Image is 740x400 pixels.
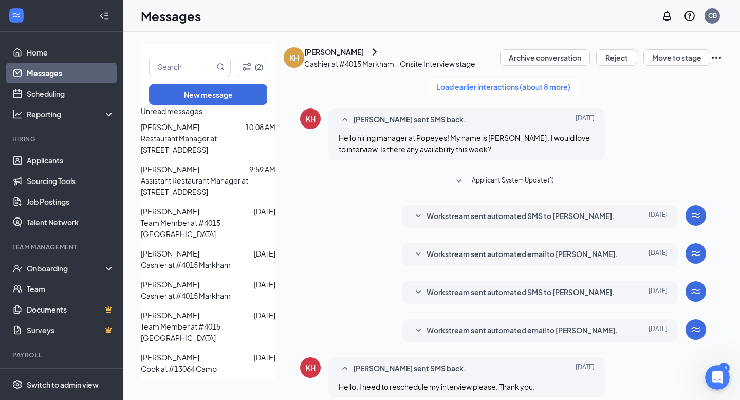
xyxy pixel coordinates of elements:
svg: Analysis [12,109,23,119]
span: Applicant System Update (1) [472,175,554,188]
a: SurveysCrown [27,320,115,340]
button: Archive conversation [500,49,590,66]
button: Reject [596,49,637,66]
span: [PERSON_NAME] [141,122,199,132]
span: Messages [134,331,174,338]
a: Home [27,42,115,63]
h2: No messages [68,163,137,175]
svg: SmallChevronUp [339,114,351,126]
button: SmallChevronDownApplicant System Update (1) [453,175,554,188]
div: KH [306,362,316,373]
span: [PERSON_NAME] [141,165,199,174]
div: Payroll [12,351,113,359]
a: Job Postings [27,191,115,212]
div: [PERSON_NAME] [304,47,364,57]
svg: SmallChevronDown [412,286,424,299]
svg: ChevronRight [368,46,381,58]
div: KH [306,114,316,124]
svg: SmallChevronUp [339,362,351,375]
p: [DATE] [254,352,275,363]
div: 15 [718,363,730,372]
button: Load earlier interactions (about 8 more) [428,79,579,95]
span: [PERSON_NAME] [141,311,199,320]
p: Team Member at #4015 [GEOGRAPHIC_DATA] [141,217,275,240]
button: New message [149,84,267,105]
svg: UserCheck [12,263,23,274]
svg: SmallChevronDown [412,248,424,261]
h1: Messages [76,5,132,22]
span: [PERSON_NAME] [141,249,199,258]
span: Workstream sent automated email to [PERSON_NAME]. [427,324,618,337]
svg: SmallChevronDown [412,324,424,337]
svg: WorkstreamLogo [690,209,702,222]
p: [DATE] [254,248,275,259]
span: [DATE] [649,286,668,299]
p: [DATE] [254,206,275,217]
button: Messages [103,305,206,347]
span: Hello hiring manager at Popeyes! My name is [PERSON_NAME] . I would love to interview. Is there a... [339,133,590,154]
a: DocumentsCrown [27,299,115,320]
svg: Ellipses [710,51,723,64]
svg: WorkstreamLogo [11,10,22,21]
span: [PERSON_NAME] [141,353,199,362]
span: [PERSON_NAME] [141,207,199,216]
div: Team Management [12,243,113,251]
a: Scheduling [27,83,115,104]
a: Messages [27,63,115,83]
div: Reporting [27,109,115,119]
p: [DATE] [254,279,275,290]
svg: QuestionInfo [683,10,696,22]
input: Search [150,57,214,77]
span: Messages from the team will be shown here [24,186,182,196]
p: Team Member at #4015 [GEOGRAPHIC_DATA] [141,321,275,343]
p: Cashier at #4015 Markham [141,259,231,270]
h1: Messages [141,7,201,25]
span: Workstream sent automated SMS to [PERSON_NAME]. [427,286,615,299]
p: Cashier at #4015 Markham [141,290,231,301]
p: Restaurant Manager at [STREET_ADDRESS] [141,133,275,155]
svg: Notifications [661,10,673,22]
p: 9:59 AM [249,163,275,175]
span: [DATE] [649,248,668,261]
svg: SmallChevronDown [453,175,465,188]
span: [PERSON_NAME] sent SMS back. [353,362,466,375]
button: Filter (2) [236,57,267,77]
a: Team [27,279,115,299]
p: Cook at #13064 Camp [141,363,217,374]
a: PayrollCrown [27,366,115,387]
p: [DATE] [254,310,275,321]
p: Cashier at #4015 Markham - Onsite Interview stage [304,58,475,69]
iframe: Intercom live chat [705,365,730,390]
svg: WorkstreamLogo [690,285,702,298]
svg: WorkstreamLogo [690,323,702,336]
span: Workstream sent automated SMS to [PERSON_NAME]. [427,210,615,223]
div: Close [180,4,199,23]
div: Switch to admin view [27,379,99,390]
span: Home [41,331,62,338]
p: Assistant Restaurant Manager at [STREET_ADDRESS] [141,175,275,197]
div: KH [289,52,299,63]
svg: Collapse [99,11,109,21]
span: [DATE] [576,362,595,375]
span: Hello, I need to reschedule my interview please. Thank you. [339,382,535,391]
a: Sourcing Tools [27,171,115,191]
svg: MagnifyingGlass [216,63,225,71]
span: [DATE] [649,210,668,223]
a: Applicants [27,150,115,171]
button: Move to stage [643,49,710,66]
p: 10:08 AM [245,121,275,133]
svg: Filter [240,61,253,73]
svg: Settings [12,379,23,390]
span: Workstream sent automated email to [PERSON_NAME]. [427,248,618,261]
span: [DATE] [576,114,595,126]
span: Unread messages [141,106,202,116]
div: Hiring [12,135,113,143]
div: CB [708,11,717,20]
span: [PERSON_NAME] [141,280,199,289]
button: Send us a message [47,274,158,295]
svg: SmallChevronDown [412,210,424,223]
span: [DATE] [649,324,668,337]
svg: WorkstreamLogo [690,247,702,260]
a: Talent Network [27,212,115,232]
